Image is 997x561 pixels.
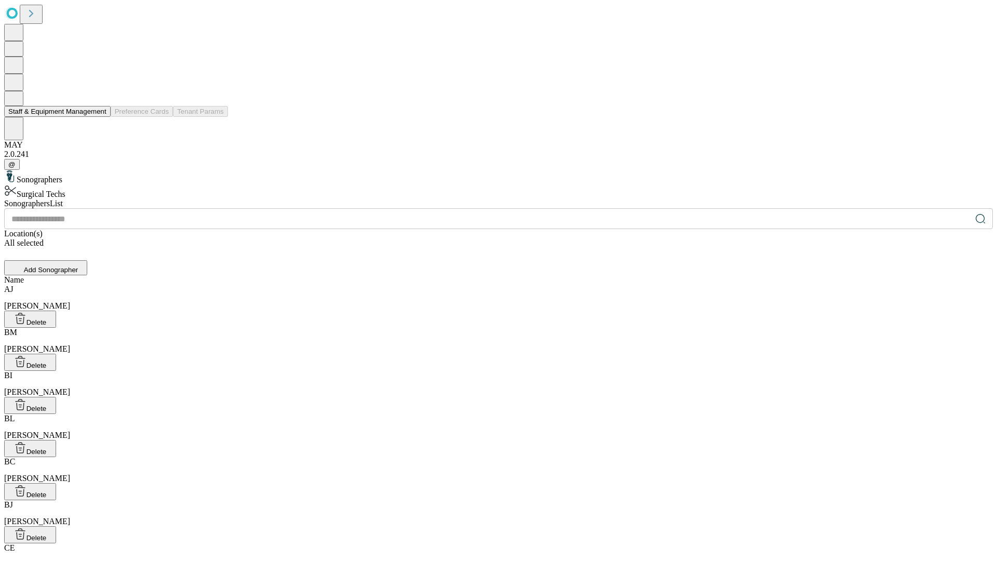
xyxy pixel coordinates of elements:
[4,285,993,311] div: [PERSON_NAME]
[4,260,87,275] button: Add Sonographer
[4,285,14,293] span: AJ
[4,371,12,380] span: BI
[4,397,56,414] button: Delete
[4,500,13,509] span: BJ
[4,170,993,184] div: Sonographers
[4,500,993,526] div: [PERSON_NAME]
[4,311,56,328] button: Delete
[4,229,43,238] span: Location(s)
[26,448,47,456] span: Delete
[4,526,56,543] button: Delete
[4,414,993,440] div: [PERSON_NAME]
[8,161,16,168] span: @
[4,150,993,159] div: 2.0.241
[24,266,78,274] span: Add Sonographer
[4,457,993,483] div: [PERSON_NAME]
[26,534,47,542] span: Delete
[4,371,993,397] div: [PERSON_NAME]
[4,328,17,337] span: BM
[4,140,993,150] div: MAY
[4,440,56,457] button: Delete
[173,106,228,117] button: Tenant Params
[4,238,993,248] div: All selected
[4,354,56,371] button: Delete
[4,483,56,500] button: Delete
[26,318,47,326] span: Delete
[26,362,47,369] span: Delete
[4,543,15,552] span: CE
[4,106,111,117] button: Staff & Equipment Management
[4,328,993,354] div: [PERSON_NAME]
[4,199,993,208] div: Sonographers List
[4,457,15,466] span: BC
[4,184,993,199] div: Surgical Techs
[111,106,173,117] button: Preference Cards
[4,414,15,423] span: BL
[26,491,47,499] span: Delete
[4,275,993,285] div: Name
[4,159,20,170] button: @
[26,405,47,412] span: Delete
